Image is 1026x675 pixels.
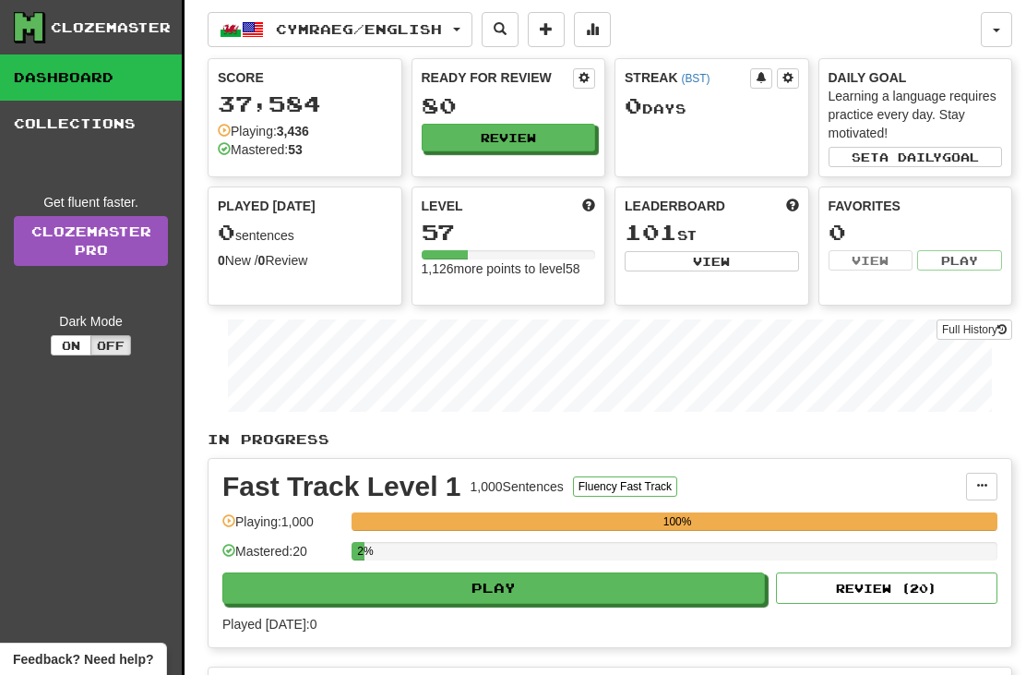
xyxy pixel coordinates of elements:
button: Full History [937,319,1012,340]
span: This week in points, UTC [786,197,799,215]
div: 2% [357,542,364,560]
span: Level [422,197,463,215]
p: In Progress [208,430,1012,449]
div: Clozemaster [51,18,171,37]
span: Leaderboard [625,197,725,215]
div: Daily Goal [829,68,1003,87]
div: 80 [422,94,596,117]
div: sentences [218,221,392,245]
button: Review [422,124,596,151]
button: Cymraeg/English [208,12,472,47]
span: Played [DATE] [218,197,316,215]
div: Fast Track Level 1 [222,473,461,500]
span: 0 [625,92,642,118]
div: Learning a language requires practice every day. Stay motivated! [829,87,1003,142]
div: Day s [625,94,799,118]
button: Play [222,573,765,604]
div: New / Review [218,251,392,270]
div: Streak [625,68,750,87]
strong: 0 [218,253,225,268]
span: 101 [625,219,677,245]
button: View [829,250,913,271]
div: Mastered: [218,140,303,159]
strong: 0 [258,253,266,268]
div: 100% [357,512,997,531]
button: On [51,335,91,356]
div: Playing: [218,122,309,140]
div: Get fluent faster. [14,193,168,211]
a: (BST) [681,72,710,85]
div: Mastered: 20 [222,542,342,573]
a: ClozemasterPro [14,216,168,266]
button: Fluency Fast Track [573,476,677,497]
span: Score more points to level up [582,197,595,215]
div: Favorites [829,197,1003,215]
div: 57 [422,221,596,244]
div: Score [218,68,392,87]
div: Ready for Review [422,68,574,87]
button: Off [90,335,131,356]
button: Review (20) [776,573,997,604]
div: st [625,221,799,245]
span: Played [DATE]: 0 [222,617,316,632]
div: 37,584 [218,92,392,115]
span: a daily [879,151,942,163]
button: Seta dailygoal [829,147,1003,167]
span: Open feedback widget [13,650,153,669]
button: More stats [574,12,611,47]
div: Playing: 1,000 [222,512,342,543]
div: 1,000 Sentences [471,477,564,496]
button: Search sentences [482,12,519,47]
div: 1,126 more points to level 58 [422,259,596,278]
button: Add sentence to collection [528,12,565,47]
span: 0 [218,219,235,245]
div: 0 [829,221,1003,244]
strong: 3,436 [277,124,309,139]
strong: 53 [288,142,303,157]
button: View [625,251,799,271]
span: Cymraeg / English [276,21,442,37]
button: Play [917,250,1002,271]
div: Dark Mode [14,312,168,331]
